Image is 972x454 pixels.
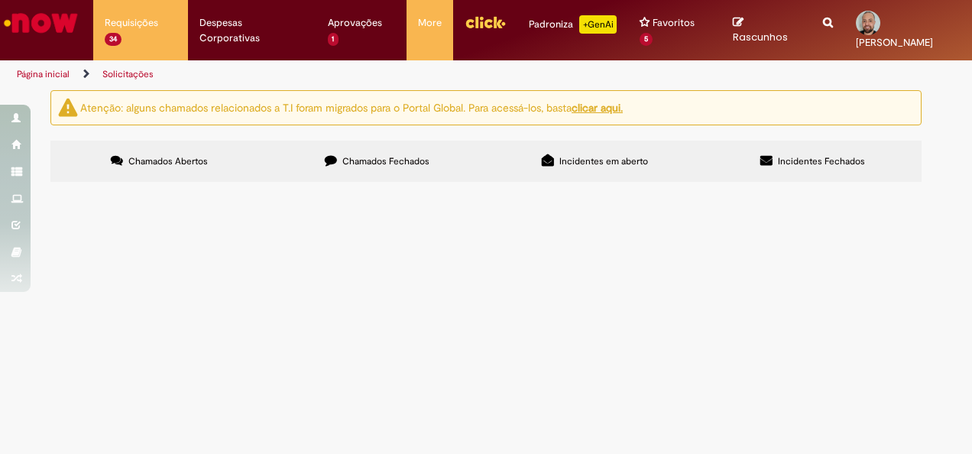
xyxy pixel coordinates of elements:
[102,68,154,80] a: Solicitações
[80,101,623,115] ng-bind-html: Atenção: alguns chamados relacionados a T.I foram migrados para o Portal Global. Para acessá-los,...
[17,68,70,80] a: Página inicial
[572,101,623,115] a: clicar aqui.
[418,15,442,31] span: More
[128,155,208,167] span: Chamados Abertos
[778,155,865,167] span: Incidentes Fechados
[559,155,648,167] span: Incidentes em aberto
[465,11,506,34] img: click_logo_yellow_360x200.png
[640,33,653,46] span: 5
[105,33,122,46] span: 34
[105,15,158,31] span: Requisições
[328,33,339,46] span: 1
[733,16,800,44] a: Rascunhos
[579,15,617,34] p: +GenAi
[342,155,429,167] span: Chamados Fechados
[856,36,933,49] span: [PERSON_NAME]
[733,30,788,44] span: Rascunhos
[529,15,617,34] div: Padroniza
[11,60,637,89] ul: Trilhas de página
[653,15,695,31] span: Favoritos
[199,15,304,46] span: Despesas Corporativas
[2,8,80,38] img: ServiceNow
[328,15,382,31] span: Aprovações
